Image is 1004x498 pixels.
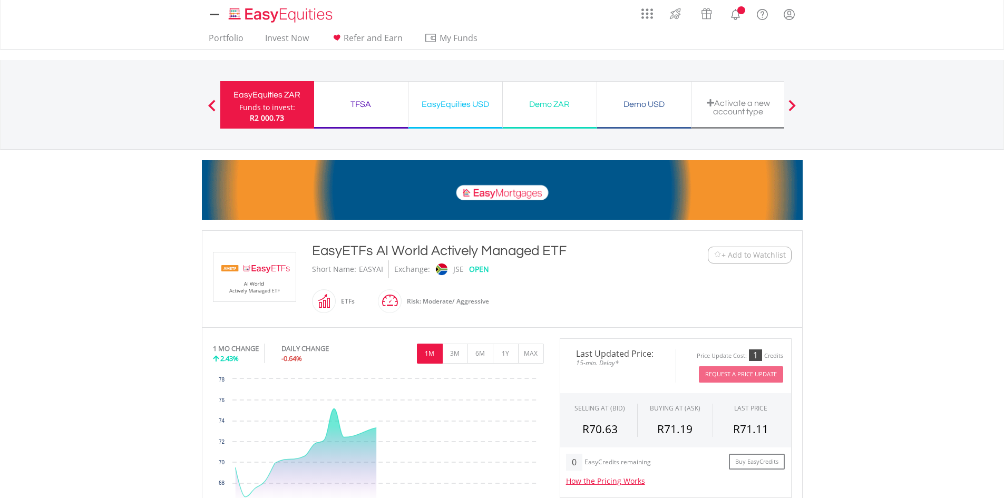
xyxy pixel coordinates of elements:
span: 15-min. Delay* [568,358,668,368]
div: LAST PRICE [734,404,767,413]
img: thrive-v2.svg [667,5,684,22]
button: 1M [417,344,443,364]
span: + Add to Watchlist [722,250,786,260]
span: 2.43% [220,354,239,363]
img: jse.png [435,263,447,275]
text: 70 [218,460,225,465]
span: R71.19 [657,422,693,436]
div: Activate a new account type [698,99,779,116]
img: EasyEquities_Logo.png [227,6,337,24]
button: MAX [518,344,544,364]
button: Request A Price Update [699,366,783,383]
div: Funds to invest: [239,102,295,113]
span: -0.64% [281,354,302,363]
a: Portfolio [204,33,248,49]
button: 1Y [493,344,519,364]
text: 74 [218,418,225,424]
button: 3M [442,344,468,364]
div: EasyETFs AI World Actively Managed ETF [312,241,643,260]
button: Watchlist + Add to Watchlist [708,247,792,263]
div: TFSA [320,97,402,112]
div: Short Name: [312,260,356,278]
img: grid-menu-icon.svg [641,8,653,19]
div: Credits [764,352,783,360]
div: SELLING AT (BID) [574,404,625,413]
img: EasyMortage Promotion Banner [202,160,803,220]
text: 68 [218,480,225,486]
a: AppsGrid [635,3,660,19]
img: Watchlist [714,251,722,259]
span: R2 000.73 [250,113,284,123]
text: 78 [218,377,225,383]
div: EasyEquities USD [415,97,496,112]
a: Vouchers [691,3,722,22]
div: ETFs [336,289,355,314]
span: Last Updated Price: [568,349,668,358]
div: EasyCredits remaining [584,458,651,467]
div: Demo ZAR [509,97,590,112]
a: Home page [225,3,337,24]
div: Demo USD [603,97,685,112]
div: 0 [566,454,582,471]
a: Notifications [722,3,749,24]
img: vouchers-v2.svg [698,5,715,22]
span: BUYING AT (ASK) [650,404,700,413]
div: DAILY CHANGE [281,344,364,354]
span: My Funds [424,31,493,45]
text: 72 [218,439,225,445]
div: Price Update Cost: [697,352,747,360]
a: My Profile [776,3,803,26]
div: JSE [453,260,464,278]
div: Risk: Moderate/ Aggressive [402,289,489,314]
div: EASYAI [359,260,383,278]
a: Buy EasyCredits [729,454,785,470]
a: FAQ's and Support [749,3,776,24]
div: 1 MO CHANGE [213,344,259,354]
div: Exchange: [394,260,430,278]
span: R70.63 [582,422,618,436]
a: Invest Now [261,33,313,49]
div: EasyEquities ZAR [227,87,308,102]
button: 6M [467,344,493,364]
img: EQU.ZA.EASYAI.png [215,252,294,301]
text: 76 [218,397,225,403]
div: OPEN [469,260,489,278]
a: Refer and Earn [326,33,407,49]
span: R71.11 [733,422,768,436]
div: 1 [749,349,762,361]
span: Refer and Earn [344,32,403,44]
a: How the Pricing Works [566,476,645,486]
